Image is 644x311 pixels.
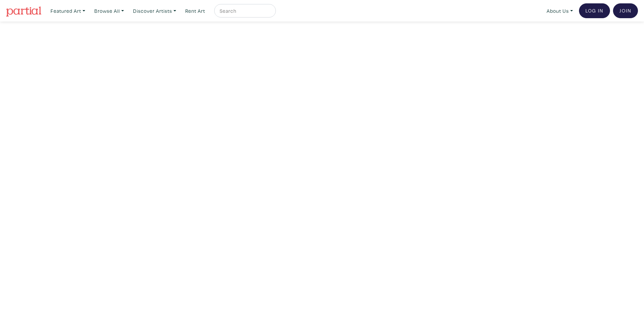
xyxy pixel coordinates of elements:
a: Discover Artists [130,4,179,18]
input: Search [219,7,269,15]
a: Join [613,3,638,18]
a: Featured Art [47,4,88,18]
a: Log In [579,3,610,18]
a: Rent Art [182,4,208,18]
a: Browse All [91,4,127,18]
a: About Us [544,4,576,18]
